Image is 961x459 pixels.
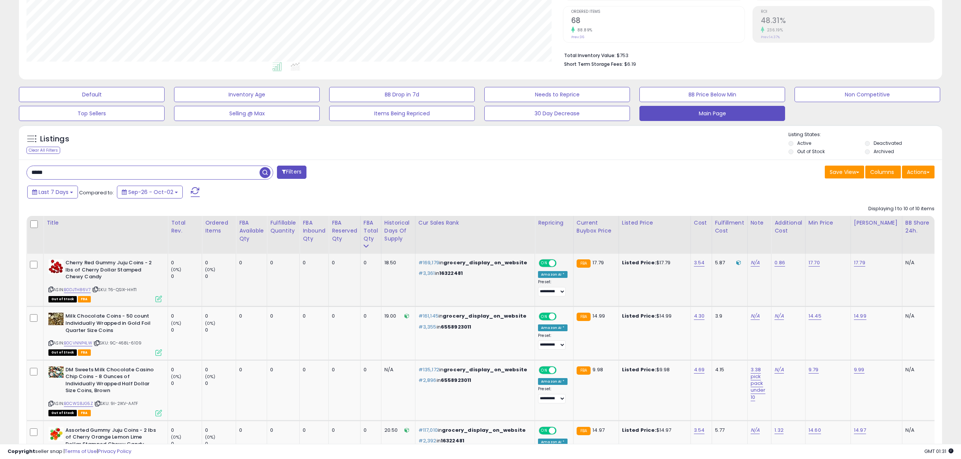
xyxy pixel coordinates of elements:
[19,106,165,121] button: Top Sellers
[774,219,802,235] div: Additional Cost
[538,324,568,331] div: Amazon AI *
[40,134,69,144] h5: Listings
[575,27,592,33] small: 88.89%
[577,313,591,321] small: FBA
[694,219,709,227] div: Cost
[441,377,471,384] span: 6558923011
[592,366,603,373] span: 9.98
[418,377,437,384] span: #2,896
[751,219,768,227] div: Note
[65,366,157,396] b: DM Sweets Milk Chocolate Casino Chip Coins - 8 Ounces of Individually Wrapped Half Dollar Size Co...
[205,427,236,434] div: 0
[540,260,549,267] span: ON
[868,205,935,212] div: Displaying 1 to 10 of 10 items
[622,312,656,319] b: Listed Price:
[538,219,570,227] div: Repricing
[364,427,375,434] div: 0
[418,426,438,434] span: #117,010
[564,52,616,59] b: Total Inventory Value:
[239,219,264,243] div: FBA Available Qty
[329,106,475,121] button: Items Being Repriced
[19,87,165,102] button: Default
[48,259,162,301] div: ASIN:
[540,367,549,373] span: ON
[622,219,687,227] div: Listed Price
[384,313,409,319] div: 19.00
[270,366,294,373] div: 0
[332,427,355,434] div: 0
[364,366,375,373] div: 0
[171,366,202,373] div: 0
[48,410,77,416] span: All listings that are currently out of stock and unavailable for purchase on Amazon
[205,273,236,280] div: 0
[622,366,685,373] div: $9.98
[443,259,527,266] span: grocery_display_on_website
[270,219,296,235] div: Fulfillable Quantity
[540,427,549,434] span: ON
[418,366,529,373] p: in
[774,426,784,434] a: 1.32
[905,259,930,266] div: N/A
[128,188,173,196] span: Sep-26 - Oct-02
[715,259,742,266] div: 5.87
[364,219,378,243] div: FBA Total Qty
[384,259,409,266] div: 18.50
[571,10,745,14] span: Ordered Items
[442,426,526,434] span: grocery_display_on_website
[538,378,568,385] div: Amazon AI *
[751,259,760,267] a: N/A
[555,367,568,373] span: OFF
[751,366,766,401] a: 3.38 pick pack under 10
[825,166,864,178] button: Save View
[171,434,182,440] small: (0%)
[538,333,568,350] div: Preset:
[94,400,138,406] span: | SKU: 9I-2IKV-AATF
[418,324,529,330] p: in
[65,427,157,450] b: Assorted Gummy Juju Coins - 2 lbs of Cherry Orange Lemon Lime Dollar Stamped Chewy Candy
[577,219,616,235] div: Current Buybox Price
[865,166,901,178] button: Columns
[902,166,935,178] button: Actions
[384,219,412,243] div: Historical Days Of Supply
[592,259,604,266] span: 17.79
[870,168,894,176] span: Columns
[874,148,894,155] label: Archived
[622,259,656,266] b: Listed Price:
[171,327,202,333] div: 0
[205,313,236,319] div: 0
[47,219,165,227] div: Title
[205,320,216,326] small: (0%)
[78,410,91,416] span: FBA
[443,312,526,319] span: grocery_display_on_website
[171,267,182,273] small: (0%)
[364,259,375,266] div: 0
[761,16,934,26] h2: 48.31%
[205,366,236,373] div: 0
[418,270,435,277] span: #3,361
[715,313,742,319] div: 3.9
[905,219,933,235] div: BB Share 24h.
[418,366,439,373] span: #135,172
[418,427,529,434] p: in
[418,323,437,330] span: #3,355
[592,312,605,319] span: 14.99
[277,166,306,179] button: Filters
[809,259,820,267] a: 17.70
[205,267,216,273] small: (0%)
[93,340,142,346] span: | SKU: 9C-468L-6109
[205,259,236,266] div: 0
[854,426,866,434] a: 14.97
[774,312,784,320] a: N/A
[8,448,131,455] div: seller snap | |
[418,259,529,266] p: in
[418,312,439,319] span: #161,145
[418,219,532,227] div: Cur Sales Rank
[332,259,355,266] div: 0
[622,427,685,434] div: $14.97
[65,259,157,282] b: Cherry Red Gummy Juju Coins - 2 lbs of Cherry Dollar Stamped Chewy Candy
[171,273,202,280] div: 0
[64,340,92,346] a: B0CVNNP4LW
[905,366,930,373] div: N/A
[303,259,323,266] div: 0
[622,313,685,319] div: $14.99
